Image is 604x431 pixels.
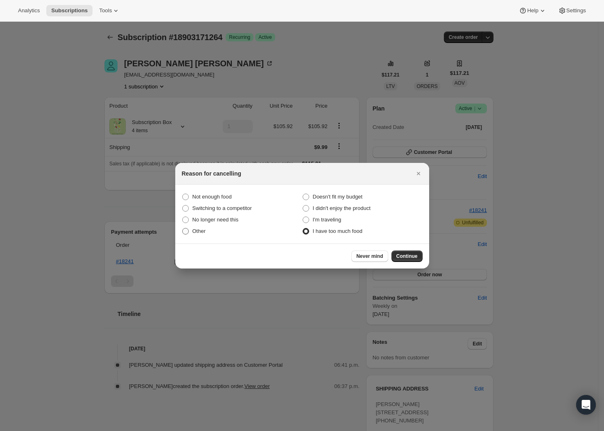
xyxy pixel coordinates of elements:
span: Not enough food [192,194,232,200]
span: Analytics [18,7,40,14]
button: Subscriptions [46,5,93,16]
span: Continue [396,253,418,260]
button: Analytics [13,5,45,16]
button: Settings [553,5,591,16]
span: Settings [566,7,586,14]
button: Close [413,168,424,179]
span: No longer need this [192,217,239,223]
span: Switching to a competitor [192,205,252,211]
span: I didn't enjoy the product [313,205,371,211]
span: Help [527,7,538,14]
span: Never mind [356,253,383,260]
span: Other [192,228,206,234]
button: Continue [391,250,423,262]
span: Tools [99,7,112,14]
button: Help [514,5,551,16]
span: I'm traveling [313,217,342,223]
span: Subscriptions [51,7,88,14]
span: I have too much food [313,228,362,234]
h2: Reason for cancelling [182,169,241,178]
button: Tools [94,5,125,16]
div: Open Intercom Messenger [576,395,596,415]
button: Never mind [351,250,388,262]
span: Doesn't fit my budget [313,194,363,200]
